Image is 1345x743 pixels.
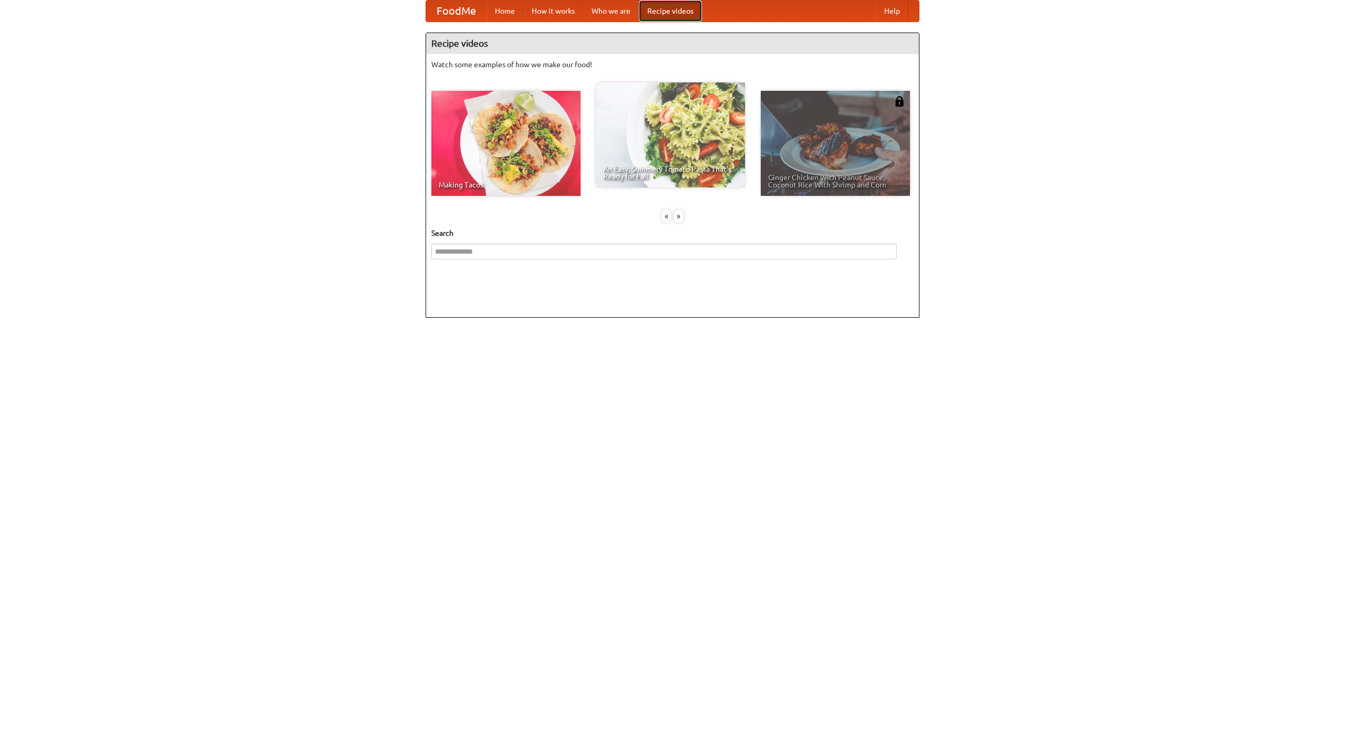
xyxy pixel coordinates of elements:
div: » [674,210,684,223]
a: An Easy, Summery Tomato Pasta That's Ready for Fall [596,82,745,187]
a: How it works [523,1,583,22]
a: Home [487,1,523,22]
h5: Search [431,228,914,238]
a: FoodMe [426,1,487,22]
img: 483408.png [894,96,905,107]
p: Watch some examples of how we make our food! [431,59,914,70]
h4: Recipe videos [426,33,919,54]
a: Recipe videos [639,1,702,22]
span: An Easy, Summery Tomato Pasta That's Ready for Fall [603,165,738,180]
a: Making Tacos [431,91,581,196]
span: Making Tacos [439,181,573,189]
a: Who we are [583,1,639,22]
div: « [661,210,671,223]
a: Help [876,1,908,22]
